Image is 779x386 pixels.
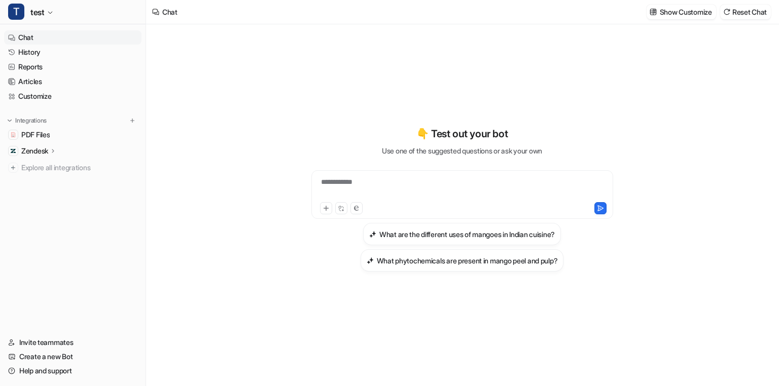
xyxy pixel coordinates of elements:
[8,163,18,173] img: explore all integrations
[4,45,141,59] a: History
[647,5,716,19] button: Show Customize
[8,4,24,20] span: T
[363,223,561,245] button: What are the different uses of mangoes in Indian cuisine?What are the different uses of mangoes i...
[4,74,141,89] a: Articles
[4,364,141,378] a: Help and support
[660,7,712,17] p: Show Customize
[361,249,564,272] button: What phytochemicals are present in mango peel and pulp?What phytochemicals are present in mango p...
[21,160,137,176] span: Explore all integrations
[10,132,16,138] img: PDF Files
[4,350,141,364] a: Create a new Bot
[4,30,141,45] a: Chat
[723,8,730,16] img: reset
[15,117,47,125] p: Integrations
[416,126,508,141] p: 👇 Test out your bot
[4,335,141,350] a: Invite teammates
[4,161,141,175] a: Explore all integrations
[4,128,141,142] a: PDF FilesPDF Files
[379,229,555,240] h3: What are the different uses of mangoes in Indian cuisine?
[720,5,771,19] button: Reset Chat
[6,117,13,124] img: expand menu
[4,89,141,103] a: Customize
[162,7,178,17] div: Chat
[21,146,48,156] p: Zendesk
[30,5,44,19] span: test
[650,8,657,16] img: customize
[377,255,558,266] h3: What phytochemicals are present in mango peel and pulp?
[382,145,542,156] p: Use one of the suggested questions or ask your own
[10,148,16,154] img: Zendesk
[21,130,50,140] span: PDF Files
[129,117,136,124] img: menu_add.svg
[369,230,376,238] img: What are the different uses of mangoes in Indian cuisine?
[4,60,141,74] a: Reports
[367,257,374,264] img: What phytochemicals are present in mango peel and pulp?
[4,115,50,126] button: Integrations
